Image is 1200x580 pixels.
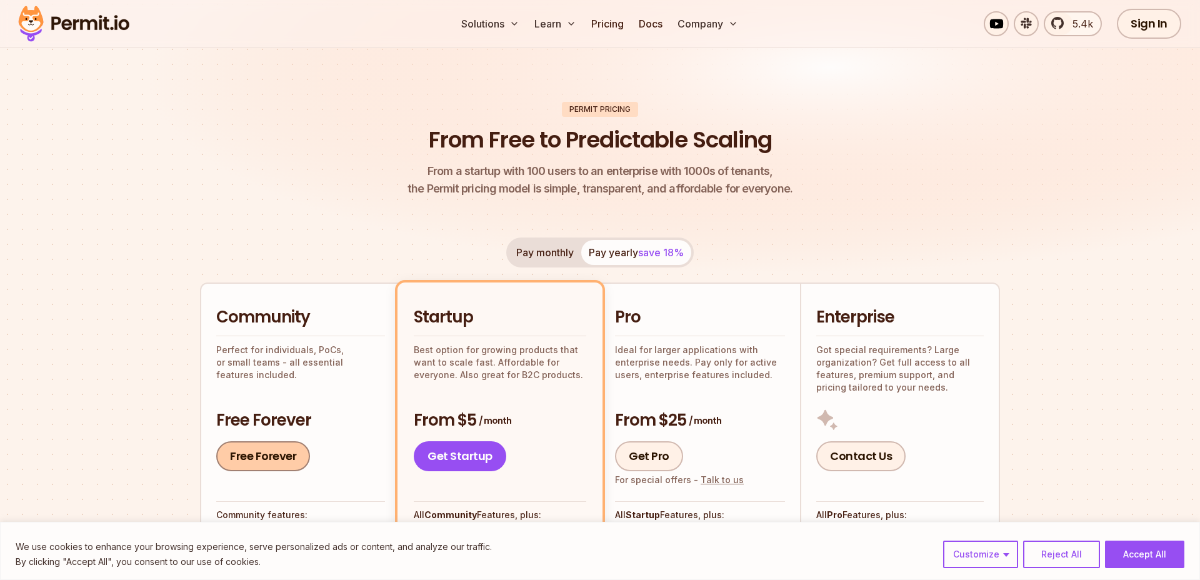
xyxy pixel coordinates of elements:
p: Best option for growing products that want to scale fast. Affordable for everyone. Also great for... [414,344,586,381]
h3: Free Forever [216,409,385,432]
div: Permit Pricing [562,102,638,117]
h2: Enterprise [816,306,984,329]
a: Sign In [1117,9,1181,39]
a: Get Startup [414,441,506,471]
span: From a startup with 100 users to an enterprise with 1000s of tenants, [407,162,792,180]
a: Get Pro [615,441,683,471]
h2: Startup [414,306,586,329]
h2: Pro [615,306,785,329]
button: Learn [529,11,581,36]
p: Perfect for individuals, PoCs, or small teams - all essential features included. [216,344,385,381]
span: 5.4k [1065,16,1093,31]
h4: Community features: [216,509,385,521]
span: / month [689,414,721,427]
span: / month [479,414,511,427]
h4: All Features, plus: [615,509,785,521]
a: Pricing [586,11,629,36]
button: Accept All [1105,541,1184,568]
a: Contact Us [816,441,906,471]
h2: Community [216,306,385,329]
a: Free Forever [216,441,310,471]
button: Pay monthly [509,240,581,265]
strong: Startup [626,509,660,520]
button: Reject All [1023,541,1100,568]
a: 5.4k [1044,11,1102,36]
button: Customize [943,541,1018,568]
a: Docs [634,11,667,36]
img: Permit logo [12,2,135,45]
a: Talk to us [701,474,744,485]
p: the Permit pricing model is simple, transparent, and affordable for everyone. [407,162,792,197]
h1: From Free to Predictable Scaling [429,124,772,156]
h3: From $5 [414,409,586,432]
h3: From $25 [615,409,785,432]
p: By clicking "Accept All", you consent to our use of cookies. [16,554,492,569]
button: Solutions [456,11,524,36]
p: Got special requirements? Large organization? Get full access to all features, premium support, a... [816,344,984,394]
strong: Pro [827,509,842,520]
button: Company [672,11,743,36]
div: For special offers - [615,474,744,486]
p: We use cookies to enhance your browsing experience, serve personalized ads or content, and analyz... [16,539,492,554]
p: Ideal for larger applications with enterprise needs. Pay only for active users, enterprise featur... [615,344,785,381]
h4: All Features, plus: [816,509,984,521]
h4: All Features, plus: [414,509,586,521]
strong: Community [424,509,477,520]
